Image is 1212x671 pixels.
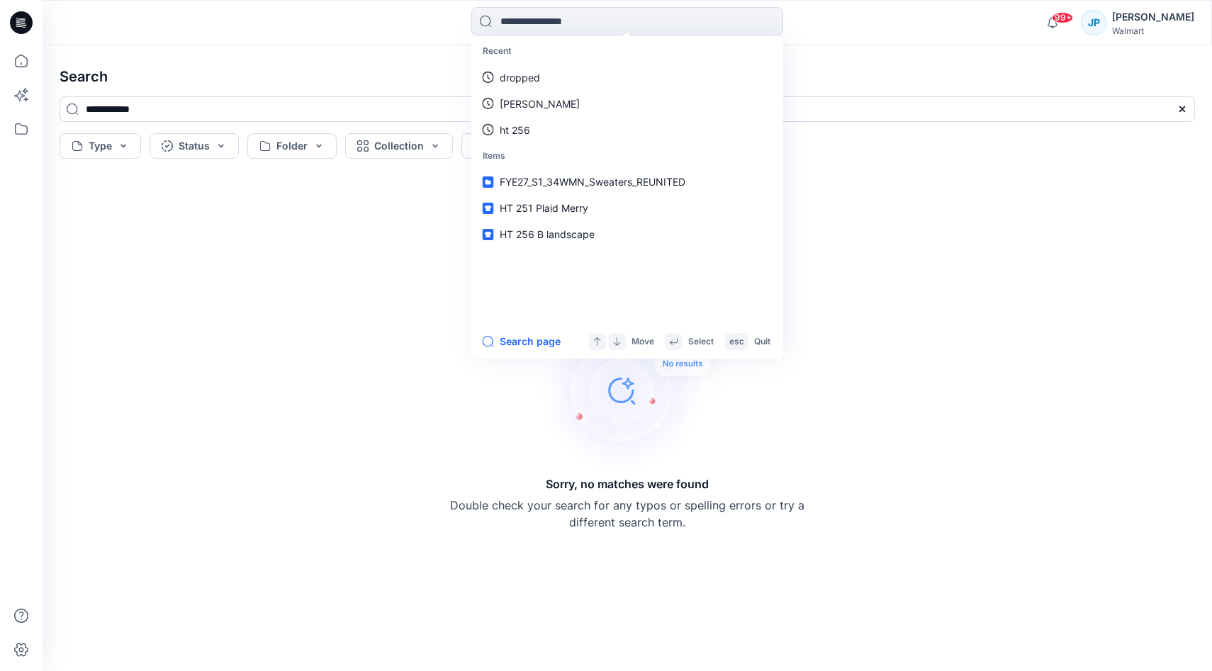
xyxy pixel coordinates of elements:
div: [PERSON_NAME] [1112,9,1194,26]
p: dropp [500,96,580,111]
a: HT 256 B landscape [474,221,780,247]
span: HT 251 Plaid Merry [500,202,588,214]
p: Move [632,334,654,349]
button: More filters [461,133,559,159]
button: Search page [483,333,561,350]
a: [PERSON_NAME] [474,91,780,117]
p: Items [474,143,780,169]
h5: Sorry, no matches were found [546,475,709,492]
a: dropped [474,64,780,91]
p: dropped [500,70,540,85]
button: Collection [345,133,453,159]
button: Type [60,133,141,159]
a: ht 256 [474,117,780,143]
a: FYE27_S1_34WMN_Sweaters_REUNITED [474,169,780,195]
p: Quit [754,334,770,349]
p: Double check your search for any typos or spelling errors or try a different search term. [450,497,804,531]
p: Select [688,334,714,349]
span: FYE27_S1_34WMN_Sweaters_REUNITED [500,176,685,188]
button: Status [150,133,239,159]
div: Walmart [1112,26,1194,36]
p: Recent [474,38,780,64]
span: HT 256 B landscape [500,228,595,240]
a: HT 251 Plaid Merry [474,195,780,221]
span: 99+ [1052,12,1073,23]
button: Folder [247,133,337,159]
div: JP [1081,10,1106,35]
p: ht 256 [500,123,530,137]
h4: Search [48,57,1206,96]
p: esc [729,334,744,349]
img: Sorry, no matches were found [539,305,738,475]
